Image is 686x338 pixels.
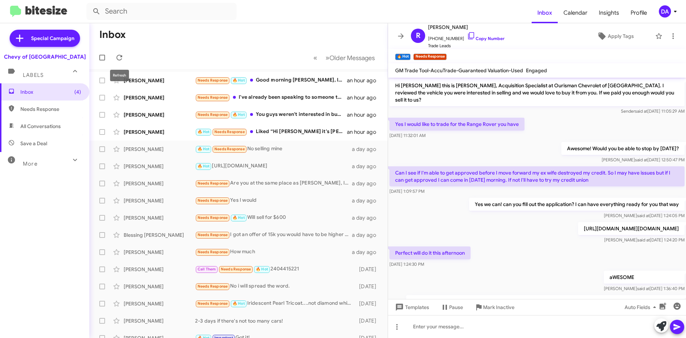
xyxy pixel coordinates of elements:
div: an hour ago [347,77,382,84]
span: Needs Response [198,215,228,220]
div: Liked “Hi [PERSON_NAME] it's [PERSON_NAME] at Ourisman Chevrolet of [GEOGRAPHIC_DATA]. Can I get ... [195,128,347,136]
span: Mark Inactive [483,301,514,314]
div: [URL][DOMAIN_NAME] [195,162,352,170]
span: said at [635,108,647,114]
span: said at [637,213,650,218]
span: [PERSON_NAME] [DATE] 1:24:05 PM [604,213,685,218]
div: a day ago [352,231,382,239]
div: [PERSON_NAME] [124,283,195,290]
a: Special Campaign [10,30,80,47]
div: [PERSON_NAME] [124,300,195,307]
div: [PERSON_NAME] [124,111,195,118]
button: Next [321,50,379,65]
small: Needs Response [413,54,446,60]
span: Apply Tags [608,30,634,43]
a: Calendar [558,3,593,23]
div: Blessing [PERSON_NAME] [124,231,195,239]
span: [DATE] 11:32:01 AM [389,133,426,138]
div: How much [195,248,352,256]
div: [PERSON_NAME] [124,146,195,153]
span: 🔥 Hot [256,267,268,271]
div: a day ago [352,180,382,187]
div: a day ago [352,214,382,221]
span: 🔥 Hot [233,112,245,117]
span: said at [635,157,647,162]
span: Older Messages [329,54,375,62]
div: an hour ago [347,111,382,118]
a: Insights [593,3,625,23]
div: You guys weren't interested in business [195,111,347,119]
div: Will sell for $600 [195,214,352,222]
div: Are you at the same place as [PERSON_NAME], I got a text from him too [195,179,352,187]
span: R [416,30,421,41]
p: Yes we can! can you fill out the application? I can have everything ready for you that way [469,198,685,211]
button: Auto Fields [619,301,665,314]
div: [DATE] [356,283,382,290]
div: Chevy of [GEOGRAPHIC_DATA] [4,53,86,60]
div: an hour ago [347,94,382,101]
div: [DATE] [356,266,382,273]
p: Perfect will do it this afternoon [389,246,471,259]
p: I apologize before you do the credit application, I'm being notified the 2017 Range Rover was sol... [406,295,685,308]
div: a day ago [352,146,382,153]
span: GM Trade Tool-AccuTrade-Guaranteed Valuation-Used [395,67,523,74]
span: [PERSON_NAME] [DATE] 1:24:20 PM [604,237,685,243]
span: 🔥 Hot [198,164,210,168]
div: 2404415221 [195,265,356,273]
p: Yes I would like to trade for the Range Rover you have [389,118,525,131]
span: Special Campaign [31,35,74,42]
span: 🔥 Hot [198,147,210,151]
span: [PERSON_NAME] [DATE] 1:36:40 PM [604,286,685,291]
div: [PERSON_NAME] [124,249,195,256]
span: Save a Deal [20,140,47,147]
span: Call Them [198,267,216,271]
div: [PERSON_NAME] [124,128,195,136]
div: [PERSON_NAME] [124,163,195,170]
div: [DATE] [356,317,382,324]
span: Needs Response [198,181,228,186]
div: [PERSON_NAME] [124,317,195,324]
div: 2-3 days if there's not too many cars! [195,317,356,324]
a: Inbox [532,3,558,23]
div: a day ago [352,197,382,204]
span: » [325,53,329,62]
span: Needs Response [198,78,228,83]
div: Yes I would [195,196,352,205]
span: Needs Response [198,250,228,254]
span: More [23,161,38,167]
div: [PERSON_NAME] [124,214,195,221]
span: Needs Response [198,95,228,100]
span: All Conversations [20,123,61,130]
span: Needs Response [214,147,245,151]
div: [PERSON_NAME] [124,180,195,187]
div: a day ago [352,249,382,256]
span: Needs Response [214,129,245,134]
div: I've already been speaking to someone there. Can't make it work based on the distance I'm afraid [195,93,347,102]
span: Trade Leads [428,42,504,49]
div: [PERSON_NAME] [124,94,195,101]
p: Can I see if I'm able to get approved before I move forward my ex wife destroyed my credit. So I ... [389,166,685,186]
span: Templates [394,301,429,314]
h1: Inbox [99,29,126,40]
span: Engaged [526,67,547,74]
div: I got an offer of 15k you would have to be higher than that [195,231,352,239]
span: [PHONE_NUMBER] [428,31,504,42]
button: Previous [309,50,322,65]
div: [PERSON_NAME] [124,197,195,204]
button: Pause [435,301,469,314]
a: Profile [625,3,653,23]
div: No i will spread the word. [195,282,356,290]
span: Needs Response [20,106,81,113]
input: Search [86,3,237,20]
div: No selling mine [195,145,352,153]
span: said at [637,286,650,291]
span: (4) [74,88,81,95]
div: [DATE] [356,300,382,307]
span: 🔥 Hot [233,215,245,220]
p: [URL][DOMAIN_NAME][DOMAIN_NAME] [578,222,685,235]
span: [DATE] 1:09:57 PM [389,188,424,194]
span: [PERSON_NAME] [428,23,504,31]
